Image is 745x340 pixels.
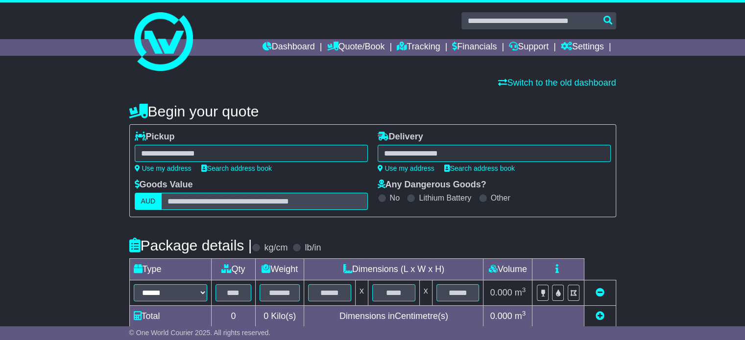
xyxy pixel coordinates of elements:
[129,259,211,280] td: Type
[327,39,385,56] a: Quote/Book
[390,193,400,203] label: No
[264,311,268,321] span: 0
[263,39,315,56] a: Dashboard
[515,311,526,321] span: m
[419,193,471,203] label: Lithium Battery
[201,164,272,172] a: Search address book
[452,39,497,56] a: Financials
[522,310,526,317] sup: 3
[304,306,483,327] td: Dimensions in Centimetre(s)
[135,164,192,172] a: Use my address
[378,164,434,172] a: Use my address
[561,39,604,56] a: Settings
[490,288,512,297] span: 0.000
[515,288,526,297] span: m
[490,311,512,321] span: 0.000
[491,193,510,203] label: Other
[509,39,549,56] a: Support
[211,259,256,280] td: Qty
[596,311,604,321] a: Add new item
[129,306,211,327] td: Total
[483,259,532,280] td: Volume
[129,237,252,253] h4: Package details |
[135,180,193,190] label: Goods Value
[211,306,256,327] td: 0
[256,259,304,280] td: Weight
[256,306,304,327] td: Kilo(s)
[378,132,423,142] label: Delivery
[596,288,604,297] a: Remove this item
[397,39,440,56] a: Tracking
[129,103,616,119] h4: Begin your quote
[304,259,483,280] td: Dimensions (L x W x H)
[264,243,288,253] label: kg/cm
[419,280,432,306] td: x
[305,243,321,253] label: lb/in
[444,164,515,172] a: Search address book
[522,286,526,294] sup: 3
[378,180,486,190] label: Any Dangerous Goods?
[129,329,271,337] span: © One World Courier 2025. All rights reserved.
[135,132,175,142] label: Pickup
[135,193,162,210] label: AUD
[355,280,368,306] td: x
[498,78,616,88] a: Switch to the old dashboard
